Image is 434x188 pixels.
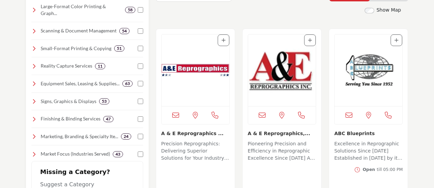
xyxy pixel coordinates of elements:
div: 24 Results For Marketing, Branding & Specialty Items [121,133,131,140]
a: Excellence in Reprographic Solutions Since [DATE] Established in [DATE] by its founder [PERSON_NA... [334,139,403,163]
img: ABC Blueprints [335,34,402,106]
h4: Equipment Sales, Leasing & Supplies: Equipment sales, leasing, service, and resale of plotters, s... [41,80,120,87]
h4: Scanning & Document Management: Digital conversion, archiving, indexing, secure storage, and stre... [41,27,117,34]
a: A & E Reprographics ... [161,131,224,136]
h4: Small-Format Printing & Copying: Professional printing for black and white and color document pri... [41,45,111,52]
h4: Marketing, Branding & Specialty Items: Design and creative services, marketing support, and speci... [41,133,118,140]
div: 47 Results For Finishing & Binding Services [103,116,113,122]
span: Suggest a Category [40,181,94,188]
a: Precision Reprographics: Delivering Superior Solutions for Your Industry Needs Located in [GEOGRA... [161,139,230,163]
b: 53 [102,99,107,104]
h3: ABC Blueprints [334,130,403,137]
a: Add To List [308,38,312,43]
p: Precision Reprographics: Delivering Superior Solutions for Your Industry Needs Located in [GEOGRA... [161,140,230,163]
div: 11 Results For Reality Capture Services [95,63,105,69]
h3: A & E Reprographics - AZ [161,130,230,137]
h4: Large-Format Color Printing & Graphics: Banners, posters, vehicle wraps, and presentation graphics. [41,3,122,16]
input: Select Reality Capture Services checkbox [138,63,143,69]
b: 63 [125,81,130,86]
b: 54 [122,29,127,33]
span: Open [363,167,375,172]
a: A & E Reprographics,... [248,131,310,136]
b: 47 [106,117,111,121]
p: Pioneering Precision and Efficiency in Reprographic Excellence Since [DATE] As a longstanding lea... [248,140,316,163]
a: Pioneering Precision and Efficiency in Reprographic Excellence Since [DATE] As a longstanding lea... [248,139,316,163]
h3: A & E Reprographics, Inc. VA [248,130,316,137]
input: Select Market Focus (Industries Served) checkbox [138,151,143,157]
a: Add To List [394,38,398,43]
a: Open Listing in new tab [335,34,402,106]
div: till 05:00 PM [363,167,403,173]
b: 58 [128,8,133,12]
div: 54 Results For Scanning & Document Management [119,28,130,34]
div: 58 Results For Large-Format Color Printing & Graphics [125,7,135,13]
input: Select Marketing, Branding & Specialty Items checkbox [138,134,143,139]
input: Select Equipment Sales, Leasing & Supplies checkbox [138,81,143,86]
div: 53 Results For Signs, Graphics & Displays [99,98,109,104]
h4: Reality Capture Services: Laser scanning, BIM modeling, photogrammetry, 3D scanning, and other ad... [41,62,92,69]
label: Show Map [377,6,401,14]
div: 43 Results For Market Focus (Industries Served) [113,151,123,157]
input: Select Scanning & Document Management checkbox [138,28,143,34]
b: 51 [117,46,122,51]
a: ABC Blueprints [334,131,375,136]
h2: Missing a Category? [40,168,134,180]
p: Excellence in Reprographic Solutions Since [DATE] Established in [DATE] by its founder [PERSON_NA... [334,140,403,163]
a: Open Listing in new tab [248,34,316,106]
div: 63 Results For Equipment Sales, Leasing & Supplies [122,81,133,87]
img: A & E Reprographics - AZ [162,34,229,106]
div: 51 Results For Small-Format Printing & Copying [114,45,124,52]
input: Select Small-Format Printing & Copying checkbox [138,46,143,51]
img: A & E Reprographics, Inc. VA [248,34,316,106]
input: Select Signs, Graphics & Displays checkbox [138,99,143,104]
h4: Market Focus (Industries Served): Tailored solutions for industries like architecture, constructi... [41,150,110,157]
a: Add To List [221,38,226,43]
b: 11 [98,64,103,69]
h4: Signs, Graphics & Displays: Exterior/interior building signs, trade show booths, event displays, ... [41,98,96,105]
a: Open Listing in new tab [162,34,229,106]
button: Opentill 05:00 PM [355,167,403,173]
input: Select Large-Format Color Printing & Graphics checkbox [138,7,143,13]
b: 24 [124,134,128,139]
b: 43 [116,152,120,157]
h4: Finishing & Binding Services: Laminating, binding, folding, trimming, and other finishing touches... [41,115,100,122]
input: Select Finishing & Binding Services checkbox [138,116,143,122]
